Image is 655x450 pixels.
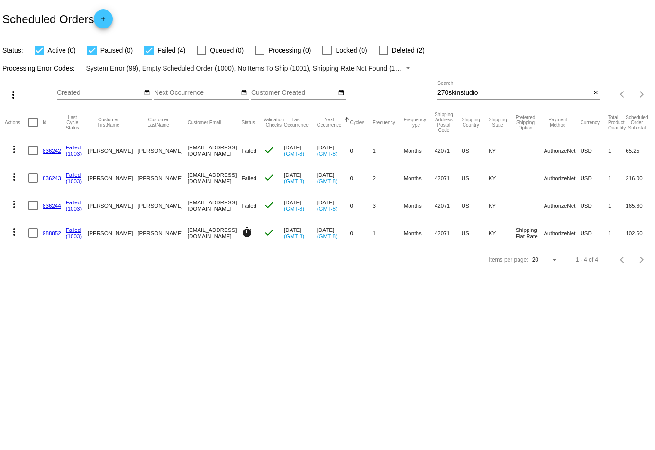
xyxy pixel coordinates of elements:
[43,175,61,181] a: 836243
[462,219,489,247] mat-cell: US
[613,85,632,104] button: Previous page
[489,257,528,263] div: Items per page:
[336,45,367,56] span: Locked (0)
[435,164,462,192] mat-cell: 42071
[2,9,113,28] h2: Scheduled Orders
[350,219,373,247] mat-cell: 0
[608,219,626,247] mat-cell: 1
[462,164,489,192] mat-cell: US
[88,192,137,219] mat-cell: [PERSON_NAME]
[373,119,395,125] button: Change sorting for Frequency
[241,202,256,209] span: Failed
[284,178,304,184] a: (GMT-8)
[5,108,28,137] mat-header-cell: Actions
[516,115,536,130] button: Change sorting for PreferredShippingOption
[66,150,82,156] a: (1003)
[404,117,426,128] button: Change sorting for FrequencyType
[404,137,435,164] mat-cell: Months
[48,45,76,56] span: Active (0)
[462,137,489,164] mat-cell: US
[88,117,129,128] button: Change sorting for CustomerFirstName
[350,192,373,219] mat-cell: 0
[66,172,81,178] a: Failed
[284,137,317,164] mat-cell: [DATE]
[86,63,413,74] mat-select: Filter by Processing Error Codes
[580,137,608,164] mat-cell: USD
[57,89,142,97] input: Created
[516,219,544,247] mat-cell: Shipping Flat Rate
[43,230,61,236] a: 988852
[350,119,364,125] button: Change sorting for Cycles
[188,164,242,192] mat-cell: [EMAIL_ADDRESS][DOMAIN_NAME]
[608,164,626,192] mat-cell: 1
[580,119,600,125] button: Change sorting for CurrencyIso
[435,137,462,164] mat-cell: 42071
[66,199,81,205] a: Failed
[88,137,137,164] mat-cell: [PERSON_NAME]
[284,117,309,128] button: Change sorting for LastOccurrenceUtc
[580,219,608,247] mat-cell: USD
[608,192,626,219] mat-cell: 1
[608,108,626,137] mat-header-cell: Total Product Quantity
[100,45,133,56] span: Paused (0)
[404,192,435,219] mat-cell: Months
[317,219,350,247] mat-cell: [DATE]
[241,119,255,125] button: Change sorting for Status
[576,257,598,263] div: 1 - 4 of 4
[9,171,20,183] mat-icon: more_vert
[532,257,559,264] mat-select: Items per page:
[489,117,507,128] button: Change sorting for ShippingState
[43,119,46,125] button: Change sorting for Id
[626,115,648,130] button: Change sorting for Subtotal
[66,178,82,184] a: (1003)
[580,164,608,192] mat-cell: USD
[284,233,304,239] a: (GMT-8)
[350,164,373,192] mat-cell: 0
[264,144,275,156] mat-icon: check
[317,233,337,239] a: (GMT-8)
[137,137,187,164] mat-cell: [PERSON_NAME]
[251,89,337,97] input: Customer Created
[489,192,516,219] mat-cell: KY
[489,164,516,192] mat-cell: KY
[241,227,253,238] mat-icon: timer
[2,64,75,72] span: Processing Error Codes:
[98,16,109,27] mat-icon: add
[188,219,242,247] mat-cell: [EMAIL_ADDRESS][DOMAIN_NAME]
[317,178,337,184] a: (GMT-8)
[137,219,187,247] mat-cell: [PERSON_NAME]
[435,192,462,219] mat-cell: 42071
[241,175,256,181] span: Failed
[66,144,81,150] a: Failed
[392,45,425,56] span: Deleted (2)
[404,219,435,247] mat-cell: Months
[88,219,137,247] mat-cell: [PERSON_NAME]
[66,233,82,239] a: (1003)
[544,164,580,192] mat-cell: AuthorizeNet
[2,46,23,54] span: Status:
[532,257,538,263] span: 20
[268,45,311,56] span: Processing (0)
[592,89,599,97] mat-icon: close
[435,219,462,247] mat-cell: 42071
[373,164,403,192] mat-cell: 2
[9,226,20,238] mat-icon: more_vert
[8,89,19,101] mat-icon: more_vert
[608,137,626,164] mat-cell: 1
[317,192,350,219] mat-cell: [DATE]
[43,147,61,154] a: 836242
[264,199,275,211] mat-icon: check
[154,89,239,97] input: Next Occurrence
[613,250,632,269] button: Previous page
[137,164,187,192] mat-cell: [PERSON_NAME]
[373,219,403,247] mat-cell: 1
[137,117,179,128] button: Change sorting for CustomerLastName
[544,137,580,164] mat-cell: AuthorizeNet
[241,147,256,154] span: Failed
[66,205,82,211] a: (1003)
[137,192,187,219] mat-cell: [PERSON_NAME]
[591,88,600,98] button: Clear
[489,137,516,164] mat-cell: KY
[264,108,284,137] mat-header-cell: Validation Checks
[144,89,150,97] mat-icon: date_range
